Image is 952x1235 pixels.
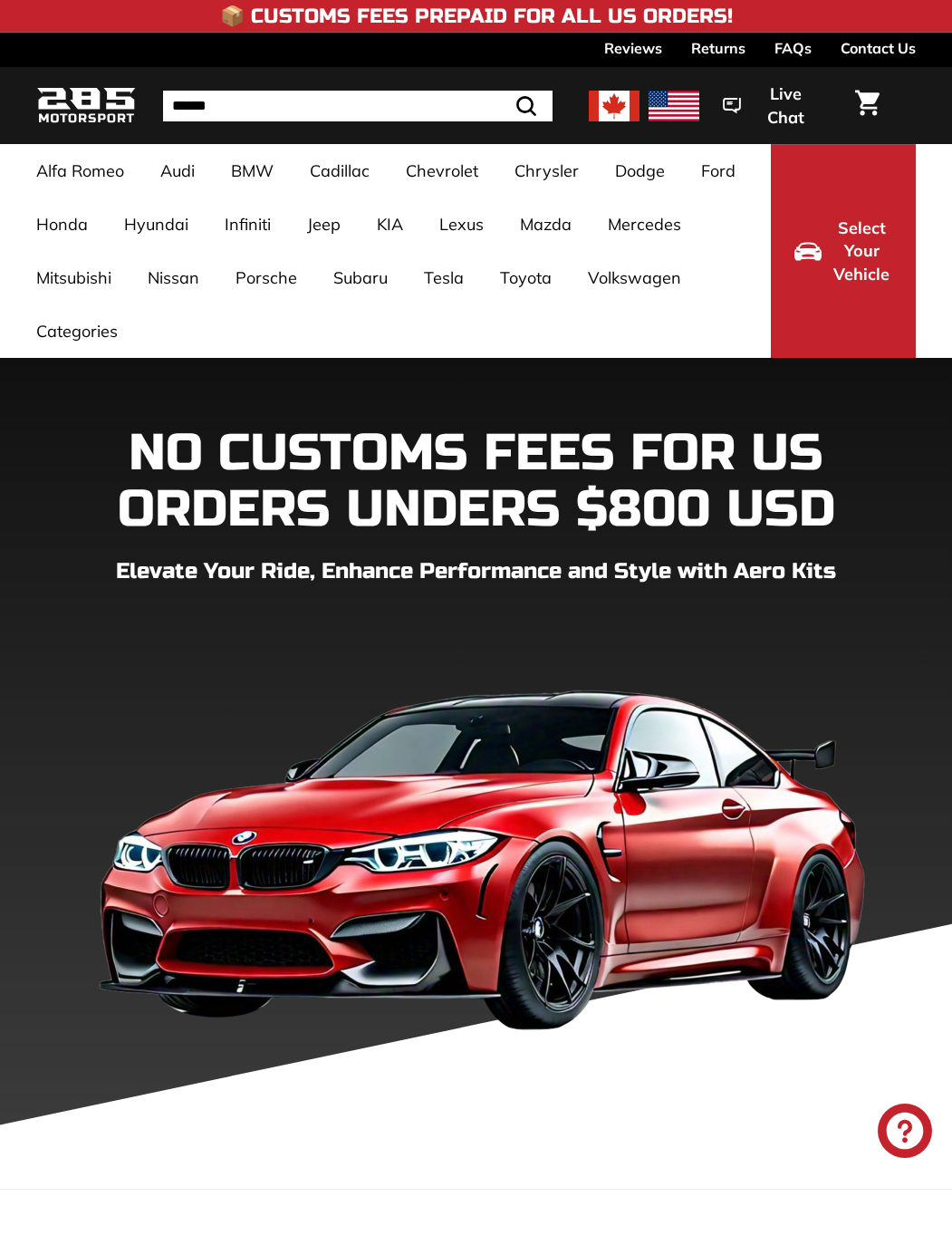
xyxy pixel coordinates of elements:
[421,198,502,251] a: Lexus
[872,1104,938,1163] inbox-online-store-chat: Shopify online store chat
[18,251,130,304] a: Mitsubishi
[142,144,213,198] a: Audi
[502,198,590,251] a: Mazda
[18,144,142,198] a: Alfa Romeo
[289,198,359,251] a: Jeep
[691,33,745,63] a: Returns
[774,33,812,63] a: FAQs
[771,144,916,358] button: Select Your Vehicle
[388,144,496,198] a: Chevrolet
[220,5,733,27] h4: 📦 Customs Fees Prepaid for All US Orders!
[18,198,106,251] a: Honda
[36,555,916,588] p: Elevate Your Ride, Enhance Performance and Style with Aero Kits
[406,251,482,304] a: Tesla
[841,33,916,63] a: Contact Us
[683,144,754,198] a: Ford
[590,198,699,251] a: Mercedes
[130,251,217,304] a: Nissan
[699,72,844,140] button: Live Chat
[844,75,890,137] a: Cart
[106,198,207,251] a: Hyundai
[213,144,292,198] a: BMW
[315,251,406,304] a: Subaru
[163,91,553,121] input: Search
[604,33,662,63] a: Reviews
[570,251,699,304] a: Volkswagen
[217,251,315,304] a: Porsche
[36,84,136,127] img: Logo_285_Motorsport_areodynamics_components
[359,198,421,251] a: KIA
[597,144,683,198] a: Dodge
[18,304,136,358] a: Categories
[831,217,892,286] span: Select Your Vehicle
[750,82,821,129] span: Live Chat
[36,426,916,537] h1: NO CUSTOMS FEES FOR US ORDERS UNDERS $800 USD
[292,144,388,198] a: Cadillac
[482,251,570,304] a: Toyota
[207,198,289,251] a: Infiniti
[496,144,597,198] a: Chrysler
